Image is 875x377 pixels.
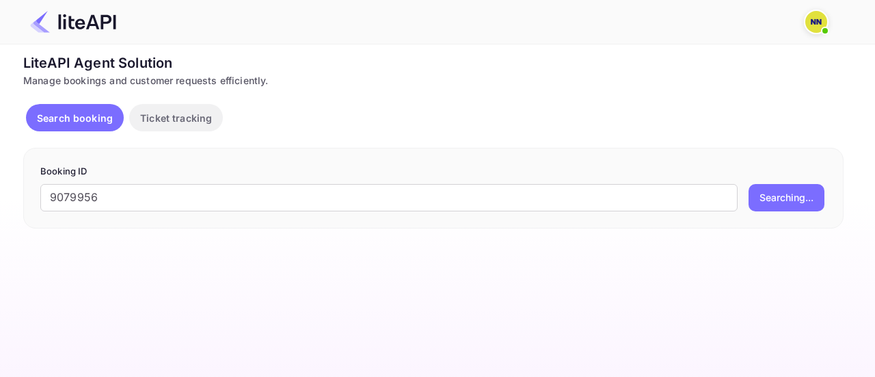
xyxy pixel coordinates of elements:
p: Search booking [37,111,113,125]
p: Booking ID [40,165,826,179]
img: N/A N/A [805,11,827,33]
div: LiteAPI Agent Solution [23,53,844,73]
input: Enter Booking ID (e.g., 63782194) [40,184,738,211]
div: Manage bookings and customer requests efficiently. [23,73,844,88]
img: LiteAPI Logo [30,11,116,33]
p: Ticket tracking [140,111,212,125]
button: Searching... [749,184,824,211]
